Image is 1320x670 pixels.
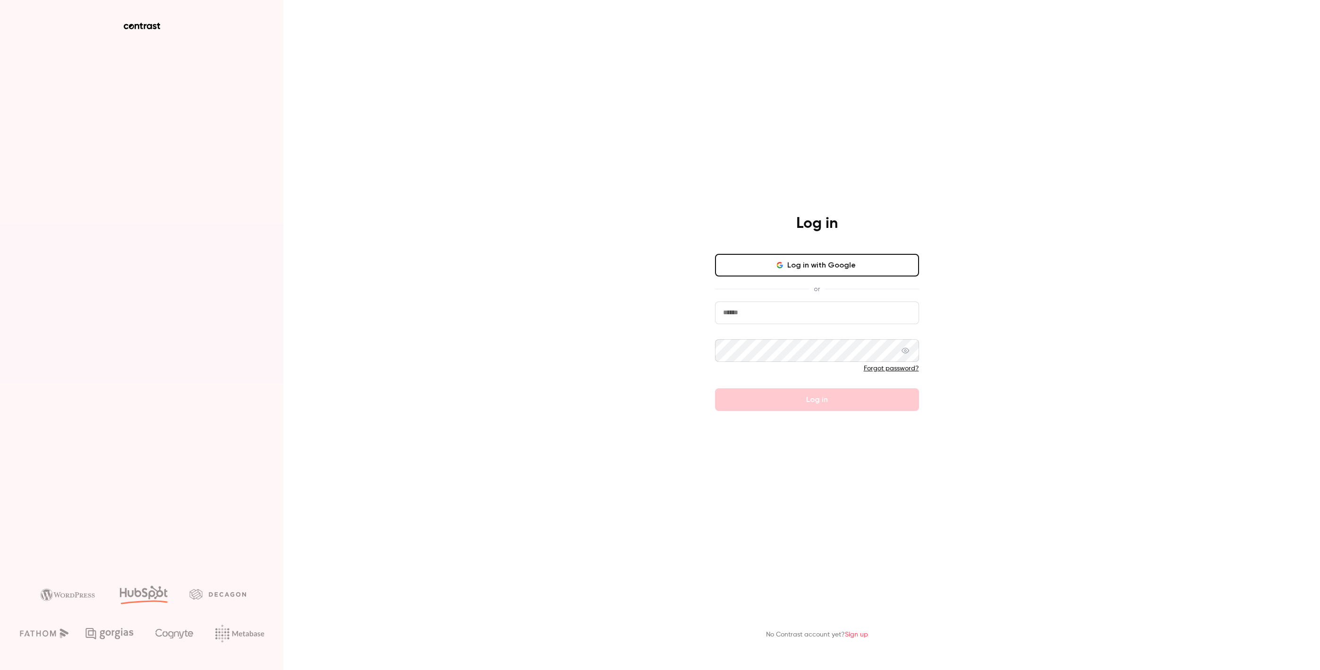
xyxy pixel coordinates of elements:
span: or [809,284,825,294]
h4: Log in [796,214,838,233]
a: Forgot password? [864,365,919,372]
a: Sign up [845,631,868,638]
p: No Contrast account yet? [766,630,868,640]
img: decagon [189,589,246,599]
button: Log in with Google [715,254,919,276]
